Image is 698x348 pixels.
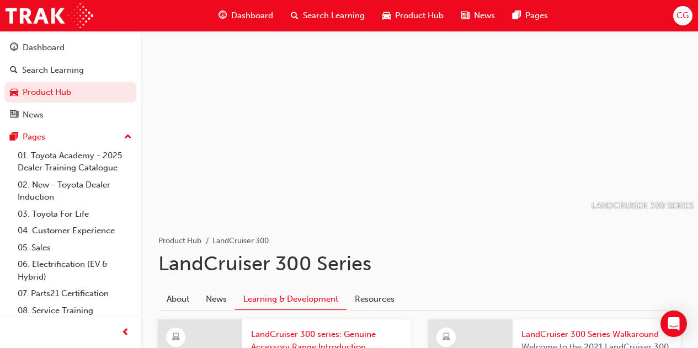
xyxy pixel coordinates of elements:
[521,328,672,341] span: LandCruiser 300 Series Walkaround
[10,66,18,76] span: search-icon
[219,9,227,23] span: guage-icon
[158,251,680,276] h1: LandCruiser 300 Series
[121,326,130,340] span: prev-icon
[231,9,273,22] span: Dashboard
[4,35,136,127] button: DashboardSearch LearningProduct HubNews
[210,4,282,27] a: guage-iconDashboard
[158,289,198,310] a: About
[4,127,136,147] button: Pages
[10,110,18,120] span: news-icon
[13,147,136,176] a: 01. Toyota Academy - 2025 Dealer Training Catalogue
[382,9,391,23] span: car-icon
[6,3,93,28] img: Trak
[212,235,269,248] li: LandCruiser 300
[461,9,470,23] span: news-icon
[23,41,65,54] div: Dashboard
[158,236,201,245] a: Product Hub
[10,88,18,98] span: car-icon
[504,4,557,27] a: pages-iconPages
[124,130,132,144] span: up-icon
[395,9,444,22] span: Product Hub
[13,302,136,319] a: 08. Service Training
[673,6,692,25] button: CG
[347,289,403,310] a: Resources
[172,330,180,345] span: learningResourceType_ELEARNING-icon
[303,9,365,22] span: Search Learning
[592,200,694,212] p: LANDCRUISER 300 SERIES
[452,4,504,27] a: news-iconNews
[23,109,44,121] div: News
[13,256,136,285] a: 06. Electrification (EV & Hybrid)
[4,60,136,81] a: Search Learning
[4,82,136,103] a: Product Hub
[13,206,136,223] a: 03. Toyota For Life
[13,239,136,256] a: 05. Sales
[23,131,45,143] div: Pages
[291,9,299,23] span: search-icon
[198,289,235,310] a: News
[235,289,347,310] a: Learning & Development
[513,9,521,23] span: pages-icon
[474,9,495,22] span: News
[676,9,689,22] span: CG
[10,43,18,53] span: guage-icon
[10,132,18,142] span: pages-icon
[13,176,136,206] a: 02. New - Toyota Dealer Induction
[4,105,136,125] a: News
[525,9,548,22] span: Pages
[4,38,136,58] a: Dashboard
[13,222,136,239] a: 04. Customer Experience
[22,64,84,77] div: Search Learning
[443,330,450,345] span: learningResourceType_ELEARNING-icon
[374,4,452,27] a: car-iconProduct Hub
[660,310,687,337] div: Open Intercom Messenger
[282,4,374,27] a: search-iconSearch Learning
[13,285,136,302] a: 07. Parts21 Certification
